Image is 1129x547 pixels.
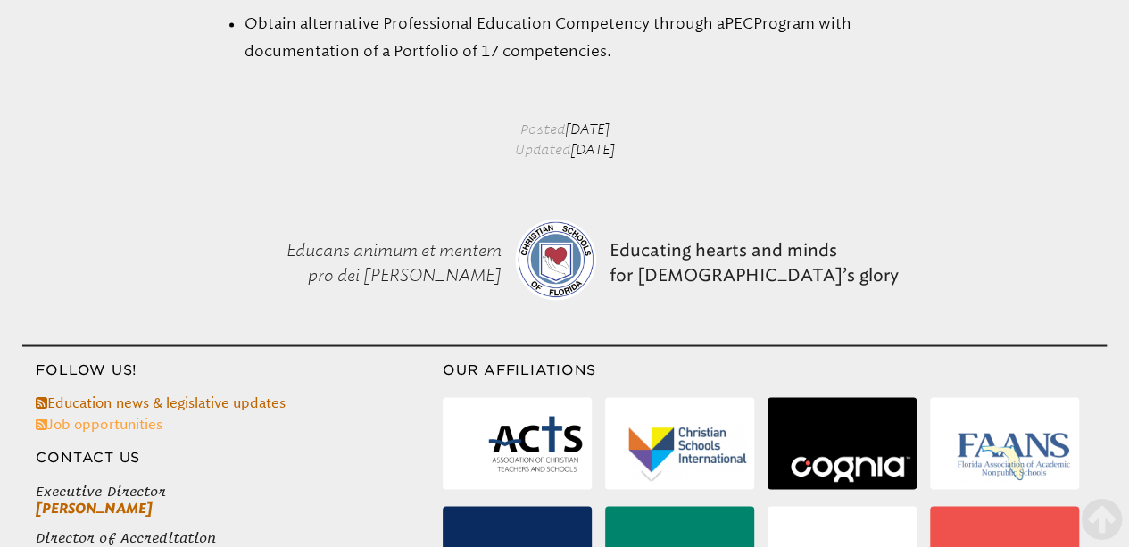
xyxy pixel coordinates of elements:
[36,499,152,516] a: [PERSON_NAME]
[565,120,610,137] span: [DATE]
[515,219,596,300] img: csf-logo-web-colors.png
[953,429,1073,482] img: Florida Association of Academic Nonpublic Schools
[22,447,443,468] h3: Contact Us
[22,360,443,380] h3: Follow Us!
[602,195,905,331] p: Educating hearts and minds for [DEMOGRAPHIC_DATA]’s glory
[628,427,748,483] img: Christian Schools International
[245,10,884,64] li: Obtain alternative Professional Education Competency through a Program with documentation of a Po...
[443,360,1107,380] h3: Our Affiliations
[36,394,285,410] a: Education news & legislative updates
[791,456,910,482] img: Cognia
[223,195,508,331] p: Educans animum et mentem pro dei [PERSON_NAME]
[725,14,753,32] span: PEC
[570,141,615,158] span: [DATE]
[386,104,742,167] p: Posted Updated
[36,527,442,545] span: Director of Accreditation
[36,415,162,432] a: Job opportunities
[36,481,442,499] span: Executive Director
[486,409,585,483] img: Association of Christian Teachers & Schools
